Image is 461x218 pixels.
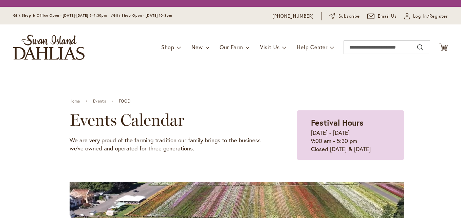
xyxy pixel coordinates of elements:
span: Log In/Register [413,13,448,20]
button: Search [417,42,423,53]
span: Subscribe [338,13,360,20]
span: Gift Shop & Office Open - [DATE]-[DATE] 9-4:30pm / [13,13,113,18]
span: Email Us [378,13,397,20]
p: We are very proud of the farming tradition our family brings to the business we've owned and oper... [70,136,263,152]
span: New [191,43,203,51]
span: Gift Shop Open - [DATE] 10-3pm [113,13,172,18]
a: [PHONE_NUMBER] [273,13,314,20]
p: [DATE] - [DATE] 9:00 am - 5:30 pm Closed [DATE] & [DATE] [311,129,390,153]
span: Help Center [297,43,328,51]
span: Visit Us [260,43,280,51]
h2: Events Calendar [70,110,263,129]
a: Email Us [367,13,397,20]
strong: Festival Hours [311,117,364,128]
a: Home [70,99,80,104]
a: store logo [13,35,85,60]
span: Our Farm [220,43,243,51]
span: Shop [161,43,174,51]
span: FOOD [119,99,130,104]
a: Events [93,99,106,104]
a: Log In/Register [404,13,448,20]
a: Subscribe [329,13,360,20]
